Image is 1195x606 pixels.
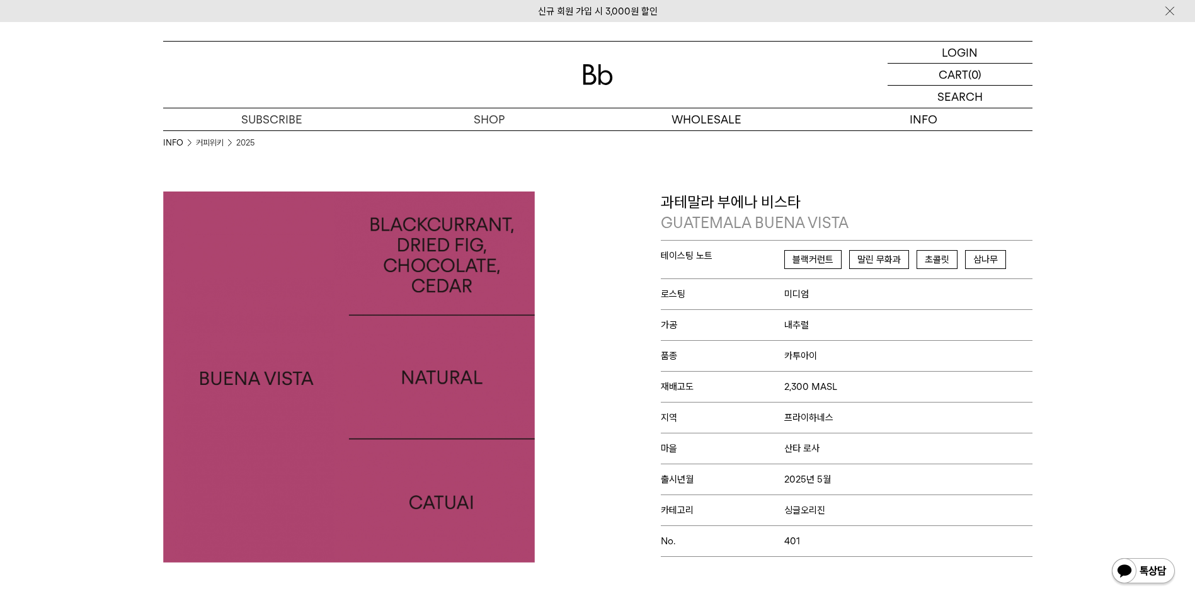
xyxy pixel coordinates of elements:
[888,42,1032,64] a: LOGIN
[939,64,968,85] p: CART
[163,108,380,130] a: SUBSCRIBE
[1111,557,1176,587] img: 카카오톡 채널 1:1 채팅 버튼
[815,108,1032,130] p: INFO
[661,381,785,392] span: 재배고도
[784,319,809,331] span: 내추럴
[236,137,254,149] a: 2025
[784,381,837,392] span: 2,300 MASL
[849,250,909,269] span: 말린 무화과
[661,319,785,331] span: 가공
[784,505,825,516] span: 싱글오리진
[661,212,1032,234] p: GUATEMALA BUENA VISTA
[888,64,1032,86] a: CART (0)
[917,250,958,269] span: 초콜릿
[661,474,785,485] span: 출시년월
[942,42,978,63] p: LOGIN
[784,350,817,362] span: 카투아이
[661,250,785,261] span: 테이스팅 노트
[196,137,224,149] a: 커피위키
[661,535,785,547] span: No.
[937,86,983,108] p: SEARCH
[661,289,785,300] span: 로스팅
[583,64,613,85] img: 로고
[784,474,831,485] span: 2025년 5월
[661,350,785,362] span: 품종
[784,535,800,547] span: 401
[661,412,785,423] span: 지역
[784,250,842,269] span: 블랙커런트
[661,192,1032,234] p: 과테말라 부에나 비스타
[163,137,196,149] li: INFO
[965,250,1006,269] span: 삼나무
[538,6,658,17] a: 신규 회원 가입 시 3,000원 할인
[163,192,535,563] img: 과테말라 부에나 비스타GUATEMALA BUENA VISTA
[661,443,785,454] span: 마을
[784,443,820,454] span: 산타 로사
[661,505,785,516] span: 카테고리
[784,289,809,300] span: 미디엄
[784,412,833,423] span: 프라이하네스
[598,108,815,130] p: WHOLESALE
[968,64,981,85] p: (0)
[380,108,598,130] a: SHOP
